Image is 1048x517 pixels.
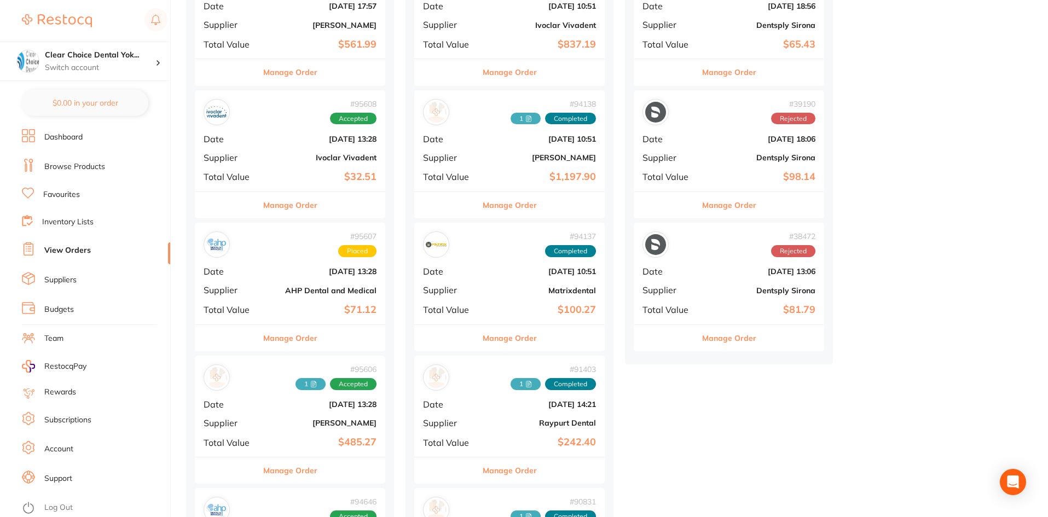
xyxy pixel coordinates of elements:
span: RestocqPay [44,361,86,372]
span: Total Value [204,305,258,315]
b: AHP Dental and Medical [267,286,377,295]
img: Dentsply Sirona [645,102,666,123]
span: Total Value [642,172,697,182]
button: Log Out [22,499,167,517]
span: # 38472 [771,232,815,241]
span: Date [204,266,258,276]
span: Completed [545,378,596,390]
button: Manage Order [263,457,317,484]
a: Team [44,333,63,344]
b: $98.14 [706,171,815,183]
span: Supplier [642,285,697,295]
span: # 39190 [771,100,815,108]
a: Support [44,473,72,484]
h4: Clear Choice Dental Yokine [45,50,155,61]
span: Placed [338,245,377,257]
span: Date [204,1,258,11]
b: Matrixdental [487,286,596,295]
span: Total Value [204,39,258,49]
span: Supplier [423,285,478,295]
b: $242.40 [487,437,596,448]
span: Date [423,134,478,144]
div: AHP Dental and Medical#95607PlacedDate[DATE] 13:28SupplierAHP Dental and MedicalTotal Value$71.12... [195,223,385,351]
span: Date [423,399,478,409]
img: Dentsply Sirona [645,234,666,255]
span: Date [642,134,697,144]
b: Dentsply Sirona [706,286,815,295]
div: Ivoclar Vivadent#95608AcceptedDate[DATE] 13:28SupplierIvoclar VivadentTotal Value$32.51Manage Order [195,90,385,219]
b: [PERSON_NAME] [487,153,596,162]
b: $65.43 [706,39,815,50]
a: Budgets [44,304,74,315]
b: Dentsply Sirona [706,153,815,162]
a: Browse Products [44,161,105,172]
a: Log Out [44,502,73,513]
span: Completed [545,245,596,257]
span: Date [423,266,478,276]
span: Date [642,1,697,11]
span: Rejected [771,245,815,257]
span: Total Value [642,305,697,315]
span: Supplier [204,20,258,30]
b: $485.27 [267,437,377,448]
a: Inventory Lists [42,217,94,228]
span: Total Value [642,39,697,49]
button: Manage Order [702,325,756,351]
a: View Orders [44,245,91,256]
b: $81.79 [706,304,815,316]
span: # 94138 [511,100,596,108]
b: $100.27 [487,304,596,316]
span: Rejected [771,113,815,125]
span: Supplier [642,20,697,30]
span: # 95606 [296,365,377,374]
button: Manage Order [702,192,756,218]
span: Supplier [423,153,478,162]
b: $32.51 [267,171,377,183]
button: Manage Order [263,192,317,218]
button: Manage Order [483,192,537,218]
span: Supplier [642,153,697,162]
b: $71.12 [267,304,377,316]
span: Received [296,378,326,390]
span: # 91403 [511,365,596,374]
b: [DATE] 13:28 [267,135,377,143]
span: # 95607 [338,232,377,241]
span: Total Value [204,172,258,182]
b: $1,197.90 [487,171,596,183]
span: Date [204,399,258,409]
b: [DATE] 10:51 [487,135,596,143]
span: Supplier [204,153,258,162]
b: Ivoclar Vivadent [267,153,377,162]
span: Date [423,1,478,11]
b: [DATE] 13:06 [706,267,815,276]
span: # 94137 [545,232,596,241]
a: Suppliers [44,275,77,286]
span: Received [511,113,541,125]
b: [DATE] 18:06 [706,135,815,143]
b: [DATE] 10:51 [487,267,596,276]
span: Date [642,266,697,276]
b: Ivoclar Vivadent [487,21,596,30]
div: Open Intercom Messenger [1000,469,1026,495]
img: Henry Schein Halas [426,102,447,123]
a: Subscriptions [44,415,91,426]
span: Supplier [204,418,258,428]
span: # 95608 [330,100,377,108]
button: $0.00 in your order [22,90,148,116]
a: Restocq Logo [22,8,92,33]
span: Total Value [423,438,478,448]
button: Manage Order [702,59,756,85]
span: Accepted [330,378,377,390]
a: Account [44,444,73,455]
span: Received [511,378,541,390]
b: $837.19 [487,39,596,50]
span: Total Value [423,39,478,49]
a: Favourites [43,189,80,200]
b: [DATE] 14:21 [487,400,596,409]
span: Total Value [423,172,478,182]
span: # 94646 [330,497,377,506]
img: Restocq Logo [22,14,92,27]
img: RestocqPay [22,360,35,373]
span: Total Value [204,438,258,448]
b: [DATE] 18:56 [706,2,815,10]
